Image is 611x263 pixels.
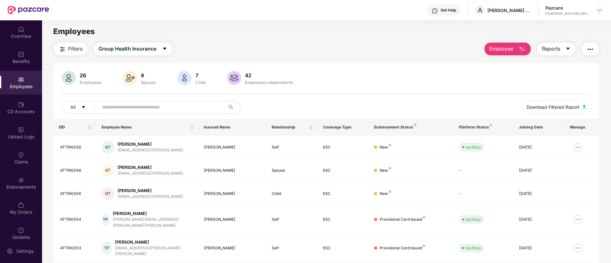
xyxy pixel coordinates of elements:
div: Customer_success_team_lead [545,11,590,16]
img: svg+xml;base64,PHN2ZyB4bWxucz0iaHR0cDovL3d3dy53My5vcmcvMjAwMC9zdmciIHhtbG5zOnhsaW5rPSJodHRwOi8vd3... [227,71,241,85]
img: svg+xml;base64,PHN2ZyBpZD0iRW1wbG95ZWVzIiB4bWxucz0iaHR0cDovL3d3dy53My5vcmcvMjAwMC9zdmciIHdpZHRoPS... [18,76,24,83]
div: Provisional Card Issued [380,245,425,251]
th: Manage [565,119,599,136]
div: [PERSON_NAME] [204,217,262,223]
div: Settings [14,248,35,254]
span: EID [59,125,87,130]
img: svg+xml;base64,PHN2ZyBpZD0iRW5kb3JzZW1lbnRzIiB4bWxucz0iaHR0cDovL3d3dy53My5vcmcvMjAwMC9zdmciIHdpZH... [18,177,24,183]
button: Group Health Insurancecaret-down [94,43,172,55]
span: Employees [53,27,95,36]
div: GT [102,164,114,177]
div: ESC [323,168,364,174]
div: YP [102,213,110,226]
button: Allcaret-down [62,101,101,114]
th: EID [54,119,97,136]
div: [DATE] [519,168,560,174]
div: [DATE] [519,191,560,197]
div: Spouse [140,80,157,85]
div: [PERSON_NAME] [113,211,194,217]
img: svg+xml;base64,PHN2ZyBpZD0iSGVscC0zMngzMiIgeG1sbnM9Imh0dHA6Ly93d3cudzMub3JnLzIwMDAvc3ZnIiB3aWR0aD... [432,8,438,14]
div: 42 [244,72,294,79]
img: svg+xml;base64,PHN2ZyBpZD0iQ2xhaW0iIHhtbG5zPSJodHRwOi8vd3d3LnczLm9yZy8yMDAwL3N2ZyIgd2lkdGg9IjIwIi... [18,152,24,158]
img: manageButton [573,243,583,253]
span: Download Filtered Report [527,104,579,111]
div: Self [272,217,313,223]
img: svg+xml;base64,PHN2ZyBpZD0iU2V0dGluZy0yMHgyMCIgeG1sbnM9Imh0dHA6Ly93d3cudzMub3JnLzIwMDAvc3ZnIiB3aW... [7,248,13,254]
div: [PERSON_NAME] [118,164,183,170]
span: All [70,104,75,111]
div: Spouse [272,168,313,174]
div: 26 [78,72,103,79]
img: svg+xml;base64,PHN2ZyB4bWxucz0iaHR0cDovL3d3dy53My5vcmcvMjAwMC9zdmciIHdpZHRoPSI4IiBoZWlnaHQ9IjgiIH... [414,124,416,126]
span: caret-down [565,46,571,52]
img: svg+xml;base64,PHN2ZyBpZD0iQmVuZWZpdHMiIHhtbG5zPSJodHRwOi8vd3d3LnczLm9yZy8yMDAwL3N2ZyIgd2lkdGg9Ij... [18,51,24,58]
div: GT [102,141,114,154]
div: [PERSON_NAME][EMAIL_ADDRESS][PERSON_NAME][PERSON_NAME] [113,217,194,229]
div: ATTRI0053 [60,245,91,251]
img: svg+xml;base64,PHN2ZyBpZD0iTXlfT3JkZXJzIiBkYXRhLW5hbWU9Ik15IE9yZGVycyIgeG1sbnM9Imh0dHA6Ly93d3cudz... [18,202,24,208]
img: svg+xml;base64,PHN2ZyBpZD0iVXBsb2FkX0xvZ3MiIGRhdGEtbmFtZT0iVXBsb2FkIExvZ3MiIHhtbG5zPSJodHRwOi8vd3... [18,127,24,133]
div: 7 [194,72,207,79]
span: Reports [542,45,560,53]
img: manageButton [573,142,583,152]
div: ATTRI0056 [60,144,91,150]
button: Reportscaret-down [537,43,575,55]
div: Endorsement Status [374,125,449,130]
div: Verified [465,216,481,223]
div: ESC [323,217,364,223]
div: [DATE] [519,217,560,223]
div: [EMAIL_ADDRESS][PERSON_NAME] [118,194,183,200]
span: Employee Name [102,125,189,130]
img: svg+xml;base64,PHN2ZyB4bWxucz0iaHR0cDovL3d3dy53My5vcmcvMjAwMC9zdmciIHdpZHRoPSI4IiBoZWlnaHQ9IjgiIH... [423,245,425,247]
th: Relationship [267,119,318,136]
img: svg+xml;base64,PHN2ZyB4bWxucz0iaHR0cDovL3d3dy53My5vcmcvMjAwMC9zdmciIHdpZHRoPSI4IiBoZWlnaHQ9IjgiIH... [389,190,391,193]
div: Child [194,80,207,85]
div: New [380,168,391,174]
div: [PERSON_NAME] [204,245,262,251]
img: svg+xml;base64,PHN2ZyB4bWxucz0iaHR0cDovL3d3dy53My5vcmcvMjAwMC9zdmciIHdpZHRoPSIyNCIgaGVpZ2h0PSIyNC... [586,45,594,53]
div: Child [272,191,313,197]
img: svg+xml;base64,PHN2ZyBpZD0iQ0RfQWNjb3VudHMiIGRhdGEtbmFtZT0iQ0QgQWNjb3VudHMiIHhtbG5zPSJodHRwOi8vd3... [18,101,24,108]
img: svg+xml;base64,PHN2ZyB4bWxucz0iaHR0cDovL3d3dy53My5vcmcvMjAwMC9zdmciIHhtbG5zOnhsaW5rPSJodHRwOi8vd3... [518,45,526,53]
div: Provisional Card Issued [380,217,425,223]
img: svg+xml;base64,PHN2ZyB4bWxucz0iaHR0cDovL3d3dy53My5vcmcvMjAwMC9zdmciIHdpZHRoPSI4IiBoZWlnaHQ9IjgiIH... [423,216,425,218]
img: svg+xml;base64,PHN2ZyB4bWxucz0iaHR0cDovL3d3dy53My5vcmcvMjAwMC9zdmciIHdpZHRoPSIyNCIgaGVpZ2h0PSIyNC... [59,45,66,53]
div: ATTRI0054 [60,217,91,223]
img: svg+xml;base64,PHN2ZyB4bWxucz0iaHR0cDovL3d3dy53My5vcmcvMjAwMC9zdmciIHhtbG5zOnhsaW5rPSJodHRwOi8vd3... [123,71,137,85]
button: Download Filtered Report [521,101,591,114]
div: [EMAIL_ADDRESS][PERSON_NAME] [118,170,183,176]
span: A [478,6,482,14]
div: [PERSON_NAME] [115,239,194,245]
div: Get Help [441,8,456,13]
th: Insured Name [199,119,267,136]
img: svg+xml;base64,PHN2ZyB4bWxucz0iaHR0cDovL3d3dy53My5vcmcvMjAwMC9zdmciIHdpZHRoPSI4IiBoZWlnaHQ9IjgiIH... [389,144,391,146]
td: - [454,159,514,182]
div: [PERSON_NAME] [204,144,262,150]
th: Employee Name [97,119,199,136]
div: Self [272,245,313,251]
div: ATTRI0056 [60,168,91,174]
th: Joining Date [514,119,565,136]
div: [DATE] [519,245,560,251]
img: svg+xml;base64,PHN2ZyB4bWxucz0iaHR0cDovL3d3dy53My5vcmcvMjAwMC9zdmciIHdpZHRoPSI4IiBoZWlnaHQ9IjgiIH... [389,167,391,170]
div: ESC [323,144,364,150]
div: ATTRI0056 [60,191,91,197]
img: svg+xml;base64,PHN2ZyBpZD0iVXBkYXRlZCIgeG1sbnM9Imh0dHA6Ly93d3cudzMub3JnLzIwMDAvc3ZnIiB3aWR0aD0iMj... [18,227,24,233]
div: [DATE] [519,144,560,150]
div: [PERSON_NAME] [204,168,262,174]
img: svg+xml;base64,PHN2ZyBpZD0iRHJvcGRvd24tMzJ4MzIiIHhtbG5zPSJodHRwOi8vd3d3LnczLm9yZy8yMDAwL3N2ZyIgd2... [597,8,602,13]
div: Verified [465,245,481,251]
button: Employee [485,43,531,55]
div: [PERSON_NAME] OPERATIONS PRIVATE LIMITED [487,7,532,13]
div: [EMAIL_ADDRESS][PERSON_NAME] [118,147,183,153]
div: Verified [465,144,481,150]
span: caret-down [162,46,167,52]
div: Employees [78,80,103,85]
div: 9 [140,72,157,79]
div: [PERSON_NAME] [204,191,262,197]
div: [PERSON_NAME] [118,141,183,147]
div: TP [102,242,112,254]
th: Coverage Type [318,119,369,136]
span: search [225,105,237,110]
img: svg+xml;base64,PHN2ZyB4bWxucz0iaHR0cDovL3d3dy53My5vcmcvMjAwMC9zdmciIHhtbG5zOnhsaW5rPSJodHRwOi8vd3... [62,71,76,85]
